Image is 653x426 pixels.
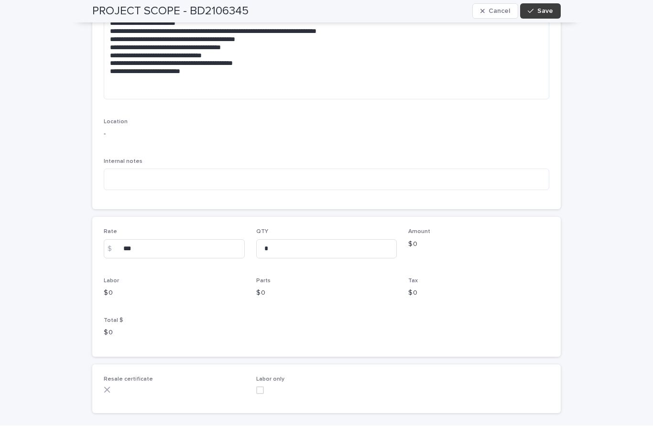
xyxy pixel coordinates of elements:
span: Location [104,119,128,125]
span: Resale certificate [104,377,153,383]
button: Cancel [472,4,518,19]
span: Rate [104,229,117,235]
span: Cancel [489,8,510,15]
p: - [104,129,245,139]
p: $ 0 [256,288,397,298]
span: Total $ [104,318,123,324]
span: Parts [256,278,271,284]
p: $ 0 [104,288,245,298]
span: Labor only [256,377,284,383]
p: $ 0 [408,240,549,250]
span: Labor [104,278,119,284]
p: $ 0 [408,288,549,298]
div: $ [104,240,123,259]
span: Amount [408,229,430,235]
span: Internal notes [104,159,142,165]
span: Save [537,8,553,15]
p: $ 0 [104,328,245,338]
button: Save [520,4,561,19]
span: QTY [256,229,268,235]
h2: PROJECT SCOPE - BD2106345 [92,5,249,19]
span: Tax [408,278,418,284]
